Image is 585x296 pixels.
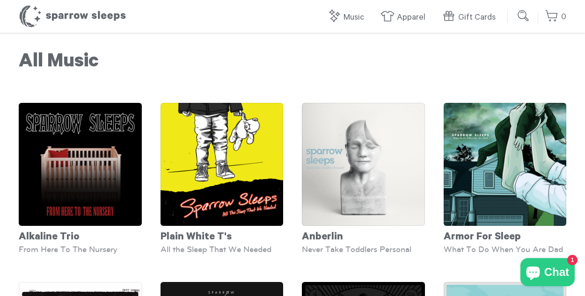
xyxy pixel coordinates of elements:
div: Never Take Toddlers Personal [302,245,425,254]
a: Anberlin Never Take Toddlers Personal [302,103,425,254]
div: All the Sleep That We Needed [161,245,284,254]
img: SS-FromHereToTheNursery-cover-1600x1600_grande.png [19,103,142,226]
a: 0 [545,7,566,27]
a: Music [327,7,369,28]
a: Gift Cards [442,7,500,28]
div: From Here To The Nursery [19,245,142,254]
h1: All Music [19,51,566,75]
img: SS-NeverTakeToddlersPersonal-Cover-1600x1600_grande.png [302,103,425,226]
h1: Sparrow Sleeps [19,5,126,28]
div: Anberlin [302,226,425,245]
inbox-online-store-chat: Shopify online store chat [518,258,578,289]
a: Armor For Sleep What To Do When You Are Dad [444,103,567,254]
div: Alkaline Trio [19,226,142,245]
a: Apparel [380,7,430,28]
img: ArmorForSleep-WhatToDoWhenYouAreDad-Cover-SparrowSleeps_grande.png [444,103,567,226]
div: Plain White T's [161,226,284,245]
input: Submit [514,7,533,25]
div: What To Do When You Are Dad [444,245,567,254]
a: Alkaline Trio From Here To The Nursery [19,103,142,254]
img: SparrowSleeps-PlainWhiteT_s-AllTheSleepThatWeNeeded-Cover_grande.png [161,103,284,226]
a: Plain White T's All the Sleep That We Needed [161,103,284,254]
div: Armor For Sleep [444,226,567,245]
